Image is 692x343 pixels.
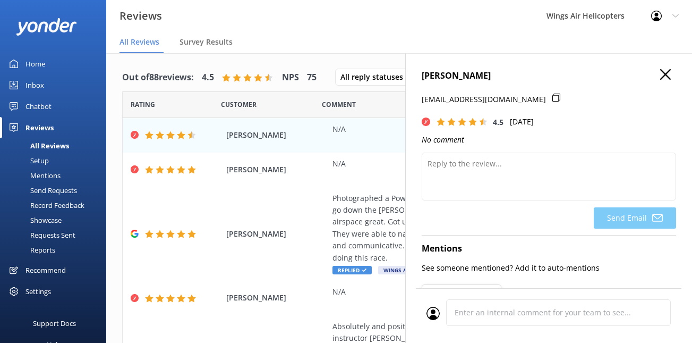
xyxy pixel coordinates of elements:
[202,71,214,85] h4: 4.5
[119,7,162,24] h3: Reviews
[119,37,159,47] span: All Reviews
[122,71,194,85] h4: Out of 88 reviews:
[131,99,155,110] span: Date
[25,53,45,74] div: Home
[660,69,671,81] button: Close
[6,213,62,228] div: Showcase
[332,123,604,135] div: N/A
[332,193,604,264] div: Photographed a Powerboat Race around [GEOGRAPHIC_DATA] [DATE]. We go down the [PERSON_NAME]/East ...
[6,242,106,257] a: Reports
[332,158,604,170] div: N/A
[6,153,106,168] a: Setup
[6,183,106,198] a: Send Requests
[6,183,77,198] div: Send Requests
[332,286,604,298] div: N/A
[226,164,327,175] span: [PERSON_NAME]
[493,117,503,127] span: 4.5
[332,266,372,274] span: Replied
[422,94,546,105] p: [EMAIL_ADDRESS][DOMAIN_NAME]
[6,153,49,168] div: Setup
[422,285,501,300] button: Team Mentions
[6,198,106,213] a: Record Feedback
[6,168,61,183] div: Mentions
[282,71,299,85] h4: NPS
[510,116,534,128] p: [DATE]
[378,266,455,274] span: Wings Air Helicopters
[6,138,69,153] div: All Reviews
[6,228,106,242] a: Requests Sent
[226,228,327,240] span: [PERSON_NAME]
[340,71,409,83] span: All reply statuses
[6,168,106,183] a: Mentions
[322,99,356,110] span: Question
[180,37,233,47] span: Survey Results
[6,213,106,228] a: Showcase
[25,281,51,302] div: Settings
[33,313,76,334] div: Support Docs
[6,242,55,257] div: Reports
[6,198,84,213] div: Record Feedback
[422,242,676,256] h4: Mentions
[422,69,676,83] h4: [PERSON_NAME]
[226,129,327,141] span: [PERSON_NAME]
[25,260,66,281] div: Recommend
[307,71,317,85] h4: 75
[422,135,464,145] i: No comment
[422,262,676,274] p: See someone mentioned? Add it to auto-mentions
[6,138,106,153] a: All Reviews
[25,117,54,138] div: Reviews
[25,96,52,117] div: Chatbot
[426,307,440,320] img: user_profile.svg
[25,74,44,96] div: Inbox
[6,228,75,242] div: Requests Sent
[16,18,77,36] img: yonder-white-logo.png
[226,292,327,304] span: [PERSON_NAME]
[221,99,257,110] span: Date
